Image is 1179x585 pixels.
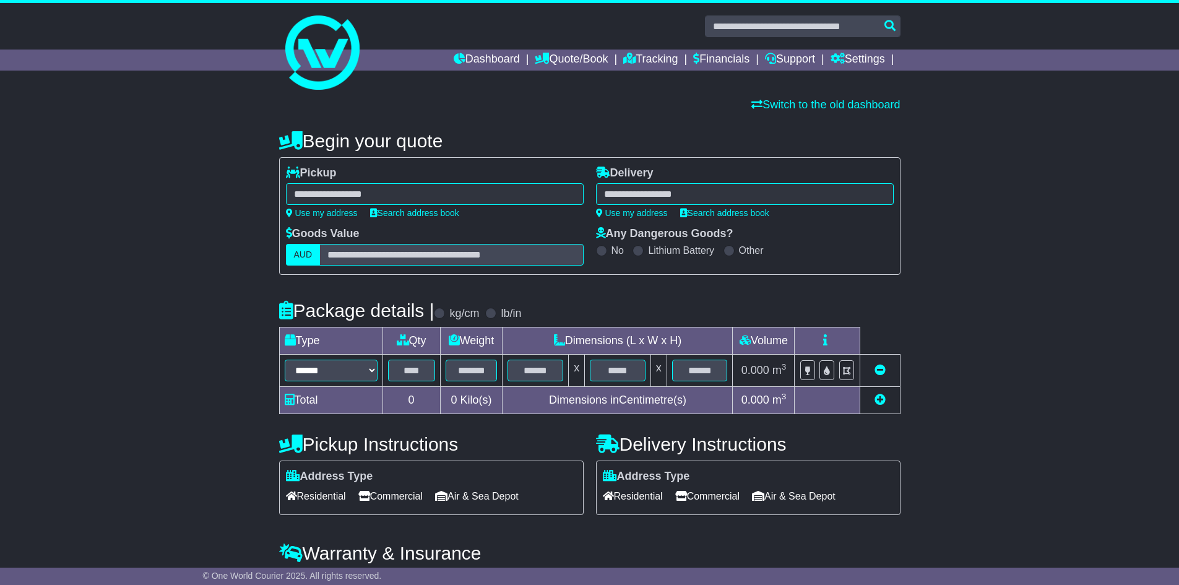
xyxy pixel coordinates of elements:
a: Use my address [596,208,668,218]
td: x [569,355,585,387]
td: 0 [382,387,440,414]
a: Tracking [623,50,678,71]
a: Quote/Book [535,50,608,71]
label: Pickup [286,167,337,180]
span: 0 [451,394,457,406]
td: Dimensions in Centimetre(s) [503,387,733,414]
label: Address Type [603,470,690,483]
label: kg/cm [449,307,479,321]
span: Residential [603,487,663,506]
a: Financials [693,50,749,71]
td: x [650,355,667,387]
a: Switch to the old dashboard [751,98,900,111]
td: Qty [382,327,440,355]
a: Settings [831,50,885,71]
a: Remove this item [875,364,886,376]
h4: Warranty & Insurance [279,543,900,563]
span: Residential [286,487,346,506]
a: Search address book [370,208,459,218]
label: Other [739,245,764,256]
a: Dashboard [454,50,520,71]
label: No [611,245,624,256]
td: Dimensions (L x W x H) [503,327,733,355]
td: Total [279,387,382,414]
td: Kilo(s) [440,387,503,414]
td: Type [279,327,382,355]
a: Use my address [286,208,358,218]
span: Air & Sea Depot [435,487,519,506]
label: Lithium Battery [648,245,714,256]
h4: Pickup Instructions [279,434,584,454]
span: © One World Courier 2025. All rights reserved. [203,571,382,581]
h4: Delivery Instructions [596,434,900,454]
label: lb/in [501,307,521,321]
span: m [772,364,787,376]
a: Search address book [680,208,769,218]
span: Air & Sea Depot [752,487,836,506]
td: Volume [733,327,795,355]
label: Any Dangerous Goods? [596,227,733,241]
sup: 3 [782,362,787,371]
label: Delivery [596,167,654,180]
span: 0.000 [741,364,769,376]
a: Add new item [875,394,886,406]
sup: 3 [782,392,787,401]
span: m [772,394,787,406]
a: Support [765,50,815,71]
span: Commercial [358,487,423,506]
label: Goods Value [286,227,360,241]
label: AUD [286,244,321,266]
td: Weight [440,327,503,355]
label: Address Type [286,470,373,483]
span: Commercial [675,487,740,506]
span: 0.000 [741,394,769,406]
h4: Begin your quote [279,131,900,151]
h4: Package details | [279,300,434,321]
